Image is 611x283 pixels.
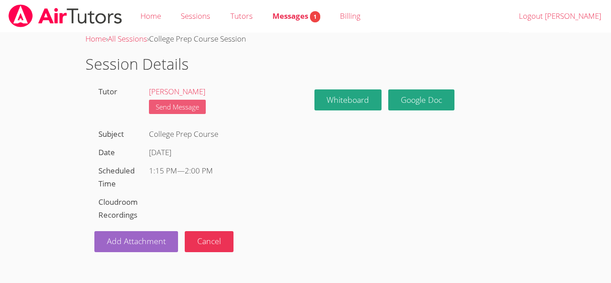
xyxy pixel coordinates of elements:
[185,231,233,252] button: Cancel
[98,165,135,189] label: Scheduled Time
[149,100,206,114] a: Send Message
[98,86,117,97] label: Tutor
[149,146,293,159] div: [DATE]
[98,129,124,139] label: Subject
[98,197,138,220] label: Cloudroom Recordings
[98,147,115,157] label: Date
[8,4,123,27] img: airtutors_banner-c4298cdbf04f3fff15de1276eac7730deb9818008684d7c2e4769d2f7ddbe033.png
[310,11,320,22] span: 1
[388,89,454,110] a: Google Doc
[85,53,526,76] h1: Session Details
[149,86,205,97] a: [PERSON_NAME]
[185,165,213,176] span: 2:00 PM
[94,231,178,252] a: Add Attachment
[149,34,246,44] span: College Prep Course Session
[314,89,382,110] button: Whiteboard
[149,165,293,177] div: —
[85,34,106,44] a: Home
[149,165,177,176] span: 1:15 PM
[272,11,320,21] span: Messages
[145,125,297,144] div: College Prep Course
[108,34,147,44] a: All Sessions
[85,33,526,46] div: › ›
